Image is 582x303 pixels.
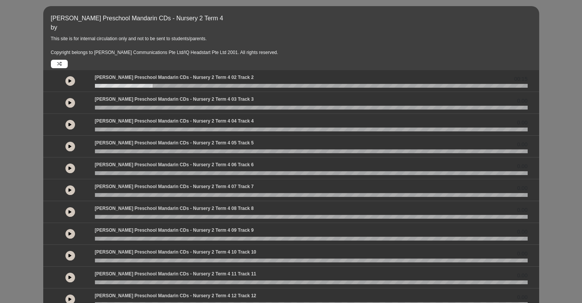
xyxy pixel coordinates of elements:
span: 0.00 [517,206,527,214]
p: [PERSON_NAME] Preschool Mandarin CDs - Nursery 2 Term 4 06 Track 6 [95,161,254,168]
p: [PERSON_NAME] Preschool Mandarin CDs - Nursery 2 Term 4 07 Track 7 [95,183,254,190]
span: 00:15 [514,75,527,83]
p: [PERSON_NAME] Preschool Mandarin CDs - Nursery 2 Term 4 11 Track 11 [95,270,256,277]
p: [PERSON_NAME] Preschool Mandarin CDs - Nursery 2 Term 4 02 Track 2 [95,74,254,81]
p: This site is for internal circulation only and not to be sent to students/parents. Copyright belo... [51,35,537,56]
p: [PERSON_NAME] Preschool Mandarin CDs - Nursery 2 Term 4 [51,14,537,23]
span: 0.00 [517,228,527,236]
span: 0.00 [517,293,527,301]
p: [PERSON_NAME] Preschool Mandarin CDs - Nursery 2 Term 4 05 Track 5 [95,139,254,146]
span: 0.00 [517,119,527,127]
p: [PERSON_NAME] Preschool Mandarin CDs - Nursery 2 Term 4 08 Track 8 [95,205,254,212]
span: 0.00 [517,272,527,280]
p: [PERSON_NAME] Preschool Mandarin CDs - Nursery 2 Term 4 12 Track 12 [95,292,256,299]
p: [PERSON_NAME] Preschool Mandarin CDs - Nursery 2 Term 4 10 Track 10 [95,249,256,256]
p: [PERSON_NAME] Preschool Mandarin CDs - Nursery 2 Term 4 04 Track 4 [95,118,254,124]
span: 0.00 [517,184,527,192]
p: [PERSON_NAME] Preschool Mandarin CDs - Nursery 2 Term 4 03 Track 3 [95,96,254,103]
span: 0.00 [517,141,527,149]
p: [PERSON_NAME] Preschool Mandarin CDs - Nursery 2 Term 4 09 Track 9 [95,227,254,234]
span: by [51,24,57,31]
span: 0.00 [517,162,527,170]
span: 0.00 [517,250,527,258]
span: 0.00 [517,97,527,105]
